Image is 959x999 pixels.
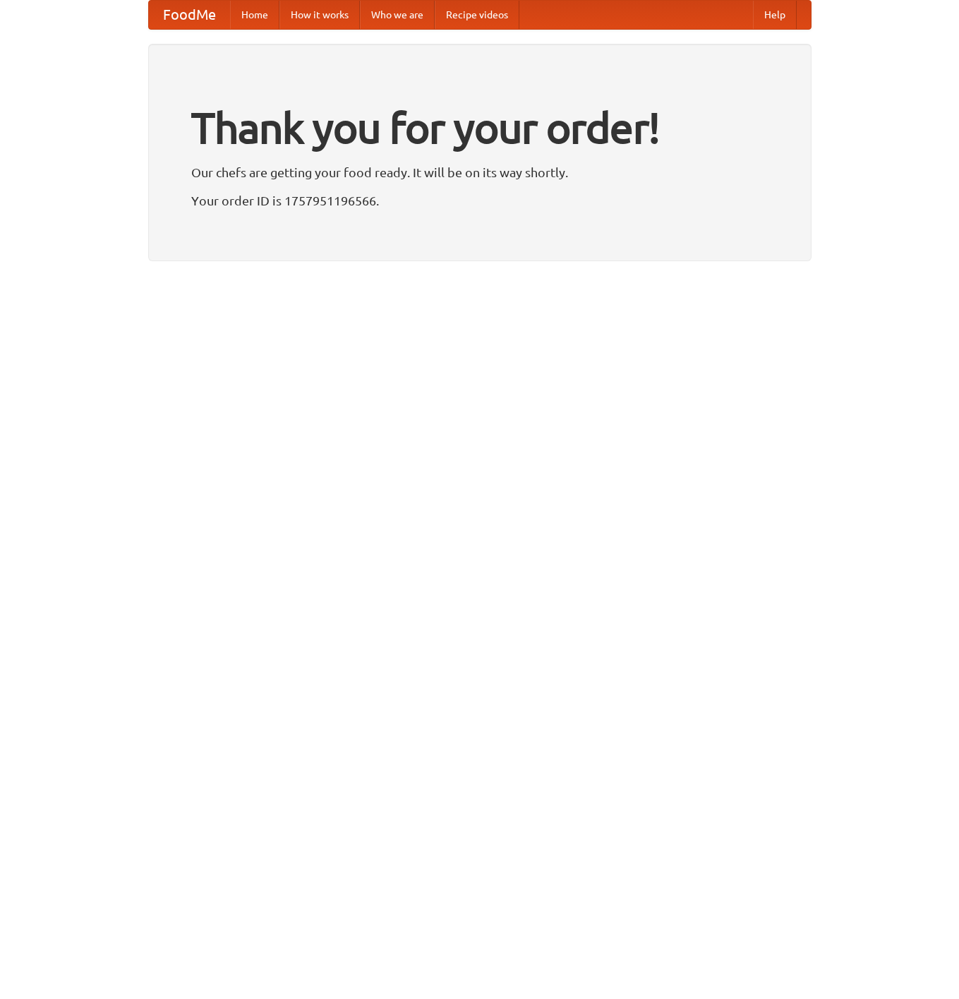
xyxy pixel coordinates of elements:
a: Home [230,1,279,29]
p: Your order ID is 1757951196566. [191,190,768,211]
a: Who we are [360,1,435,29]
p: Our chefs are getting your food ready. It will be on its way shortly. [191,162,768,183]
h1: Thank you for your order! [191,94,768,162]
a: Help [753,1,797,29]
a: Recipe videos [435,1,519,29]
a: How it works [279,1,360,29]
a: FoodMe [149,1,230,29]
